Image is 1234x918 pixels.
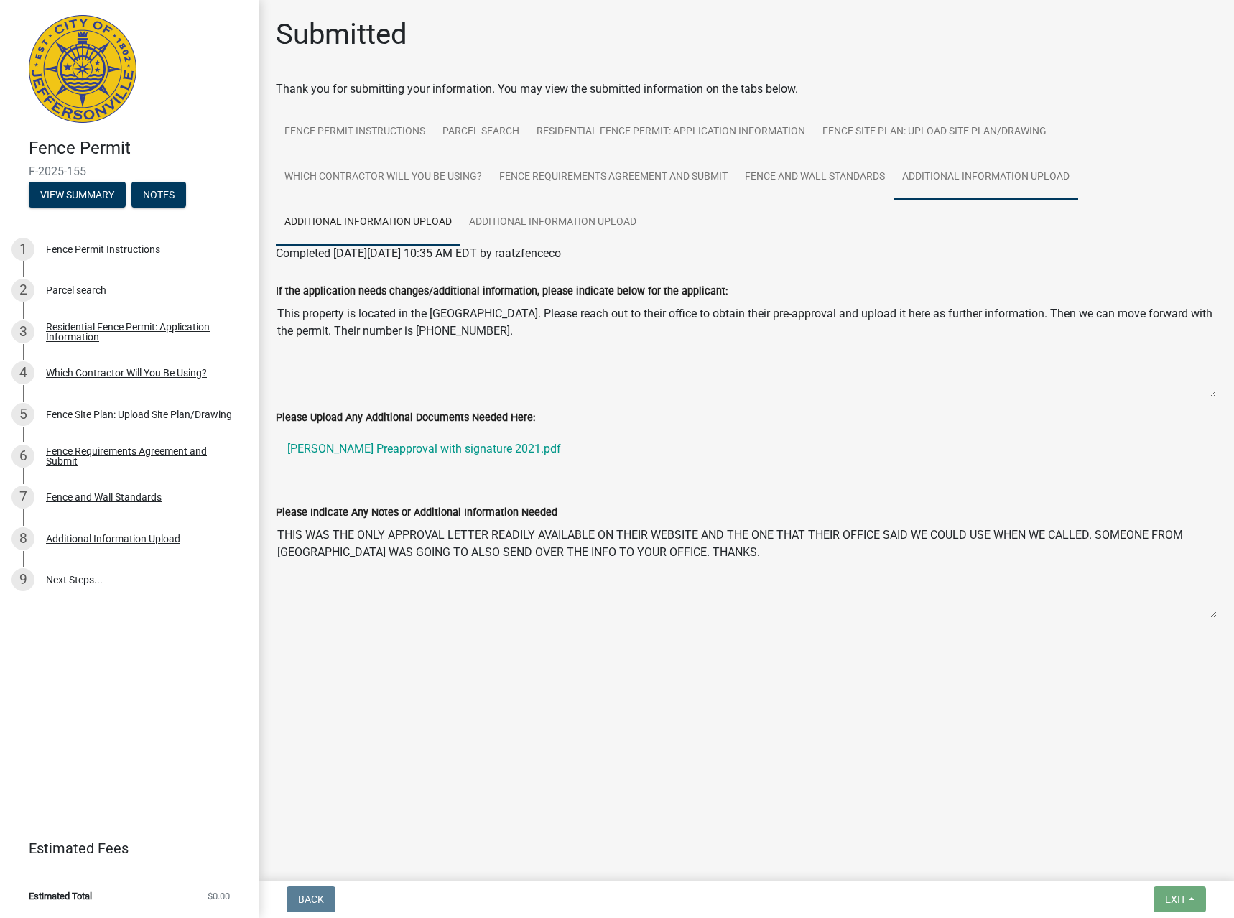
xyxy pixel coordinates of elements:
[276,246,561,260] span: Completed [DATE][DATE] 10:35 AM EDT by raatzfenceco
[1165,894,1186,905] span: Exit
[11,361,34,384] div: 4
[11,445,34,468] div: 6
[46,368,207,378] div: Which Contractor Will You Be Using?
[29,182,126,208] button: View Summary
[46,534,180,544] div: Additional Information Upload
[46,409,232,419] div: Fence Site Plan: Upload Site Plan/Drawing
[814,109,1055,155] a: Fence Site Plan: Upload Site Plan/Drawing
[11,568,34,591] div: 9
[46,446,236,466] div: Fence Requirements Agreement and Submit
[11,320,34,343] div: 3
[276,521,1217,618] textarea: THIS WAS THE ONLY APPROVAL LETTER READILY AVAILABLE ON THEIR WEBSITE AND THE ONE THAT THEIR OFFIC...
[29,15,136,123] img: City of Jeffersonville, Indiana
[11,279,34,302] div: 2
[276,508,557,518] label: Please Indicate Any Notes or Additional Information Needed
[1154,886,1206,912] button: Exit
[276,300,1217,397] textarea: This property is located in the [GEOGRAPHIC_DATA]. Please reach out to their office to obtain the...
[434,109,528,155] a: Parcel search
[276,80,1217,98] div: Thank you for submitting your information. You may view the submitted information on the tabs below.
[276,200,460,246] a: Additional Information Upload
[276,109,434,155] a: Fence Permit Instructions
[11,238,34,261] div: 1
[460,200,645,246] a: Additional Information Upload
[11,527,34,550] div: 8
[528,109,814,155] a: Residential Fence Permit: Application Information
[276,432,1217,466] a: [PERSON_NAME] Preapproval with signature 2021.pdf
[11,834,236,863] a: Estimated Fees
[29,190,126,201] wm-modal-confirm: Summary
[46,244,160,254] div: Fence Permit Instructions
[11,486,34,509] div: 7
[131,182,186,208] button: Notes
[491,154,736,200] a: Fence Requirements Agreement and Submit
[276,287,728,297] label: If the application needs changes/additional information, please indicate below for the applicant:
[11,403,34,426] div: 5
[46,492,162,502] div: Fence and Wall Standards
[736,154,894,200] a: Fence and Wall Standards
[29,138,247,159] h4: Fence Permit
[276,413,535,423] label: Please Upload Any Additional Documents Needed Here:
[46,322,236,342] div: Residential Fence Permit: Application Information
[29,164,230,178] span: F-2025-155
[287,886,335,912] button: Back
[276,17,407,52] h1: Submitted
[29,891,92,901] span: Estimated Total
[131,190,186,201] wm-modal-confirm: Notes
[46,285,106,295] div: Parcel search
[208,891,230,901] span: $0.00
[894,154,1078,200] a: Additional Information Upload
[298,894,324,905] span: Back
[276,154,491,200] a: Which Contractor Will You Be Using?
